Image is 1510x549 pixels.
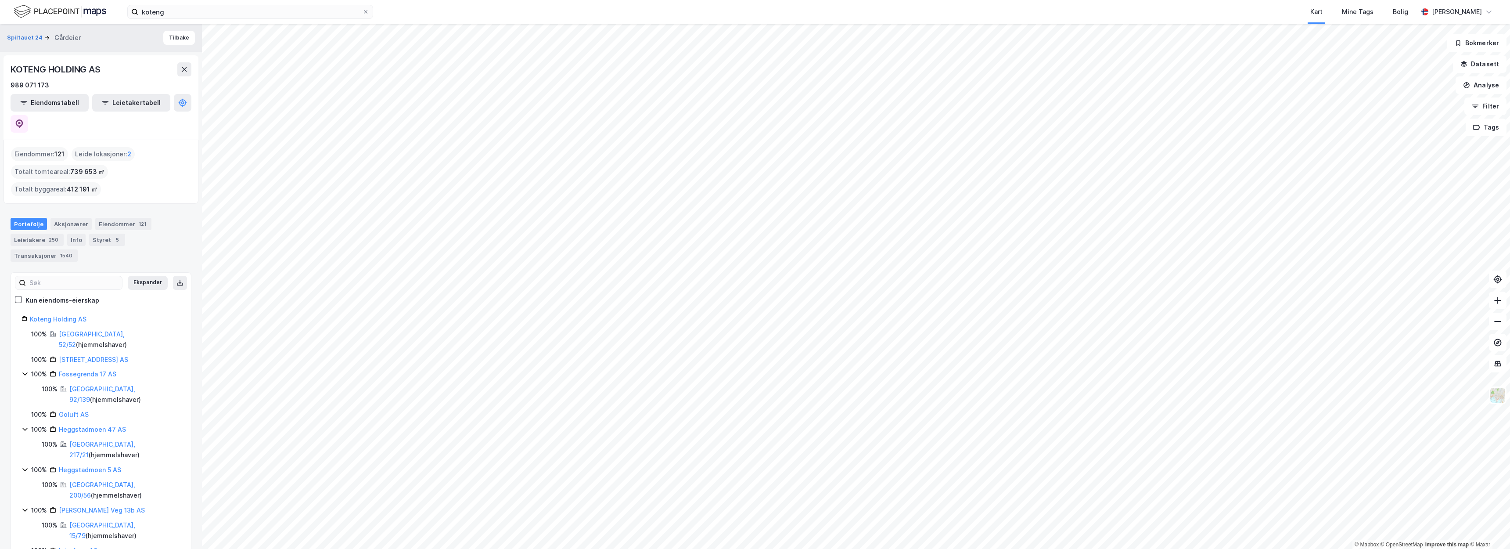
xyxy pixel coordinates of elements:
a: [GEOGRAPHIC_DATA], 52/52 [59,330,125,348]
a: Koteng Holding AS [30,315,86,323]
button: Bokmerker [1447,34,1506,52]
a: [GEOGRAPHIC_DATA], 15/79 [69,521,135,539]
a: [STREET_ADDRESS] AS [59,356,128,363]
div: ( hjemmelshaver ) [59,329,180,350]
div: 100% [42,480,58,490]
div: ( hjemmelshaver ) [69,480,180,501]
div: Totalt byggareal : [11,182,101,196]
div: Leide lokasjoner : [72,147,135,161]
input: Søk [26,276,122,289]
div: Mine Tags [1342,7,1373,17]
span: 121 [54,149,65,159]
div: 100% [31,505,47,516]
span: 739 653 ㎡ [70,166,104,177]
div: Eiendommer : [11,147,68,161]
button: Eiendomstabell [11,94,89,112]
div: Kontrollprogram for chat [1466,507,1510,549]
button: Filter [1464,98,1506,115]
div: Totalt tomteareal : [11,165,108,179]
div: 100% [31,354,47,365]
div: 100% [31,409,47,420]
input: Søk på adresse, matrikkel, gårdeiere, leietakere eller personer [138,5,362,18]
a: Heggstadmoen 47 AS [59,426,126,433]
div: Styret [89,234,125,246]
a: [GEOGRAPHIC_DATA], 92/139 [69,385,135,403]
button: Leietakertabell [92,94,170,112]
div: 100% [31,369,47,379]
button: Tilbake [163,31,195,45]
a: Mapbox [1355,542,1379,548]
span: 412 191 ㎡ [67,184,97,195]
div: ( hjemmelshaver ) [69,439,180,460]
button: Analyse [1456,76,1506,94]
div: Kun eiendoms-eierskap [25,295,99,306]
a: Fossegrenda 17 AS [59,370,116,378]
a: Goluft AS [59,411,89,418]
div: Gårdeier [54,33,81,43]
button: Spiltauet 24 [7,33,44,42]
div: Transaksjoner [11,249,78,262]
div: Eiendommer [95,218,151,230]
div: 100% [42,520,58,531]
div: 121 [137,220,148,228]
a: Heggstadmoen 5 AS [59,466,121,473]
div: 100% [31,465,47,475]
a: [GEOGRAPHIC_DATA], 217/21 [69,441,135,459]
div: Leietakere [11,234,64,246]
div: KOTENG HOLDING AS [11,62,102,76]
div: 1540 [58,251,74,260]
div: Kart [1310,7,1323,17]
div: Info [67,234,86,246]
div: 250 [47,235,60,244]
img: Z [1489,387,1506,404]
div: 100% [42,439,58,450]
button: Datasett [1453,55,1506,73]
iframe: Chat Widget [1466,507,1510,549]
div: 5 [113,235,122,244]
img: logo.f888ab2527a4732fd821a326f86c7f29.svg [14,4,106,19]
a: [PERSON_NAME] Veg 13b AS [59,506,145,514]
a: Improve this map [1425,542,1469,548]
div: 100% [42,384,58,394]
button: Ekspander [128,276,168,290]
div: 989 071 173 [11,80,49,90]
a: [GEOGRAPHIC_DATA], 200/56 [69,481,135,499]
div: ( hjemmelshaver ) [69,384,180,405]
div: Portefølje [11,218,47,230]
div: [PERSON_NAME] [1432,7,1482,17]
div: Aksjonærer [50,218,92,230]
div: 100% [31,329,47,340]
div: ( hjemmelshaver ) [69,520,180,541]
a: OpenStreetMap [1381,542,1423,548]
span: 2 [127,149,131,159]
div: 100% [31,424,47,435]
div: Bolig [1393,7,1408,17]
button: Tags [1466,119,1506,136]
